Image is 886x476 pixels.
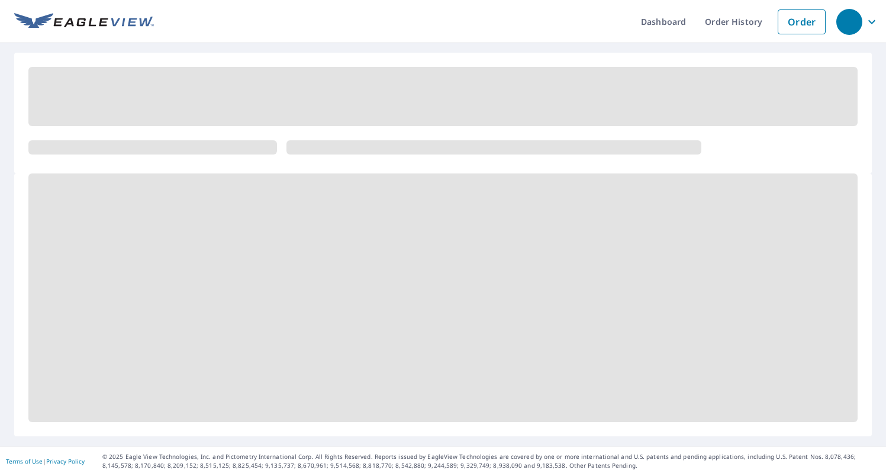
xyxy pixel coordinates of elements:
[6,457,43,465] a: Terms of Use
[102,452,880,470] p: © 2025 Eagle View Technologies, Inc. and Pictometry International Corp. All Rights Reserved. Repo...
[778,9,826,34] a: Order
[14,13,154,31] img: EV Logo
[6,458,85,465] p: |
[46,457,85,465] a: Privacy Policy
